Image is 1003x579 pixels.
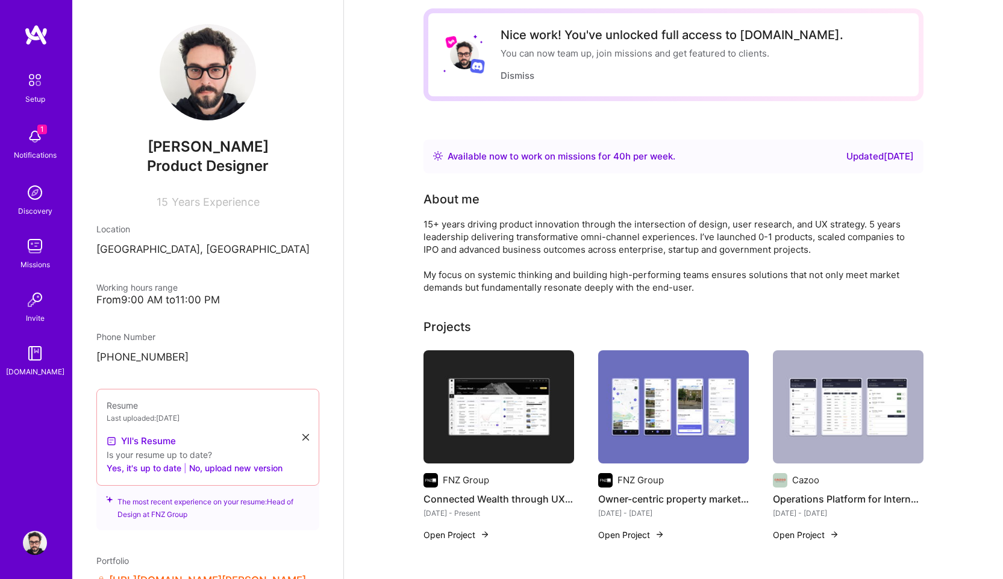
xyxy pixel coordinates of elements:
div: Projects [423,318,471,336]
h4: Owner-centric property marketplace [598,491,749,507]
span: 15 [157,196,168,208]
img: arrow-right [480,530,490,539]
div: The most recent experience on your resume: Head of Design at FNZ Group [96,478,319,530]
p: [PHONE_NUMBER] [96,350,319,365]
span: Working hours range [96,282,178,293]
div: [DOMAIN_NAME] [6,365,64,378]
img: Operations Platform for Internal Workflows [773,350,923,463]
img: bell [23,125,47,149]
div: From 9:00 AM to 11:00 PM [96,294,319,306]
span: Product Designer [147,157,269,175]
button: Yes, it's up to date [107,461,181,475]
a: User Avatar [20,531,50,555]
div: FNZ Group [617,474,664,486]
button: Open Project [773,528,839,541]
span: Phone Number [96,332,155,342]
div: You can now team up, join missions and get featured to clients. [501,47,843,60]
span: 1 [37,125,47,134]
img: Company logo [423,473,438,488]
img: User Avatar [23,531,47,555]
img: Lyft logo [445,36,458,48]
button: Dismiss [501,69,534,82]
img: arrow-right [830,530,839,539]
img: Availability [433,151,443,161]
img: discovery [23,181,47,205]
div: Updated [DATE] [846,149,914,164]
button: No, upload new version [189,461,283,475]
img: User Avatar [450,40,479,69]
span: Years Experience [172,196,260,208]
span: [PERSON_NAME] [96,138,319,156]
i: icon SuggestedTeams [106,495,113,504]
span: Portfolio [96,556,129,566]
div: Is your resume up to date? [107,448,309,461]
div: Nice work! You've unlocked full access to [DOMAIN_NAME]. [501,28,843,42]
div: Discovery [18,205,52,217]
div: [DATE] - [DATE] [598,507,749,519]
img: setup [22,67,48,93]
img: User Avatar [160,24,256,120]
div: FNZ Group [443,474,489,486]
button: Open Project [423,528,490,541]
div: Location [96,223,319,235]
p: [GEOGRAPHIC_DATA], [GEOGRAPHIC_DATA] [96,243,319,257]
img: Owner-centric property marketplace [598,350,749,463]
img: teamwork [23,234,47,258]
span: Resume [107,400,138,410]
img: Company logo [598,473,613,488]
i: icon Close [302,434,309,441]
div: [DATE] - Present [423,507,574,519]
div: About me [423,190,480,208]
a: Yll's Resume [107,434,176,448]
div: 15+ years driving product innovation through the intersection of design, user research, and UX st... [423,218,905,294]
div: Available now to work on missions for h per week . [448,149,675,164]
div: Missions [20,258,50,271]
img: logo [24,24,48,46]
img: Invite [23,288,47,312]
div: Last uploaded: [DATE] [107,412,309,424]
img: Company logo [773,473,787,488]
button: Open Project [598,528,664,541]
div: Cazoo [792,474,819,486]
img: arrow-right [655,530,664,539]
div: Setup [25,93,45,105]
img: guide book [23,341,47,365]
span: | [184,462,187,474]
h4: Operations Platform for Internal Workflows [773,491,923,507]
span: 40 [613,150,625,162]
div: [DATE] - [DATE] [773,507,923,519]
img: Connected Wealth through UX Strategy [423,350,574,463]
h4: Connected Wealth through UX Strategy [423,491,574,507]
div: Invite [26,312,45,324]
img: Discord logo [470,58,485,73]
img: Resume [107,436,116,446]
div: Notifications [14,149,57,161]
